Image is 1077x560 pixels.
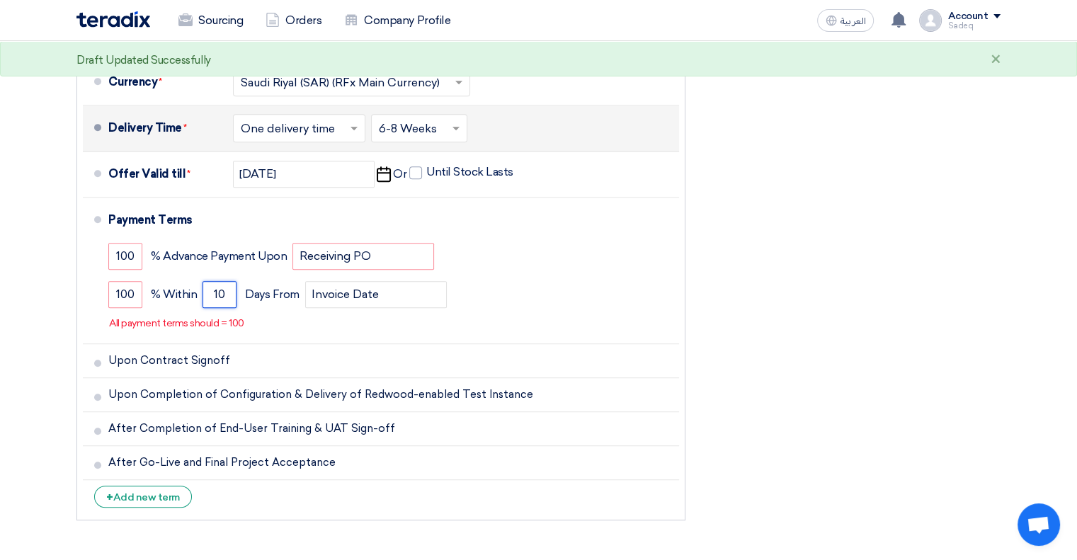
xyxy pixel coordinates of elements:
[203,281,237,308] input: payment-term-2
[108,65,222,99] div: Currency
[840,16,865,26] span: العربية
[76,52,211,69] div: Draft Updated Successfully
[167,5,254,36] a: Sourcing
[94,486,192,508] div: Add new term
[108,281,142,308] input: payment-term-2
[919,9,942,32] img: profile_test.png
[233,161,375,188] input: yyyy-mm-dd
[108,203,662,237] div: Payment Terms
[409,165,513,179] label: Until Stock Lasts
[109,316,244,331] p: All payment terms should = 100
[947,22,1001,30] div: Sadeq
[305,281,447,308] input: payment-term-2
[151,287,197,302] span: % Within
[817,9,874,32] button: العربية
[108,449,673,476] input: Add your term here...
[108,111,222,145] div: Delivery Time
[108,415,673,442] input: Add your term here...
[393,167,406,181] span: Or
[1018,503,1060,546] a: Open chat
[108,347,673,374] input: Add your term here...
[254,5,333,36] a: Orders
[947,11,988,23] div: Account
[108,157,222,191] div: Offer Valid till
[990,52,1001,69] div: ×
[108,381,673,408] input: Add your term here...
[333,5,462,36] a: Company Profile
[292,243,434,270] input: payment-term-2
[151,249,287,263] span: % Advance Payment Upon
[76,11,150,28] img: Teradix logo
[245,287,300,302] span: Days From
[106,491,113,504] span: +
[108,243,142,270] input: payment-term-1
